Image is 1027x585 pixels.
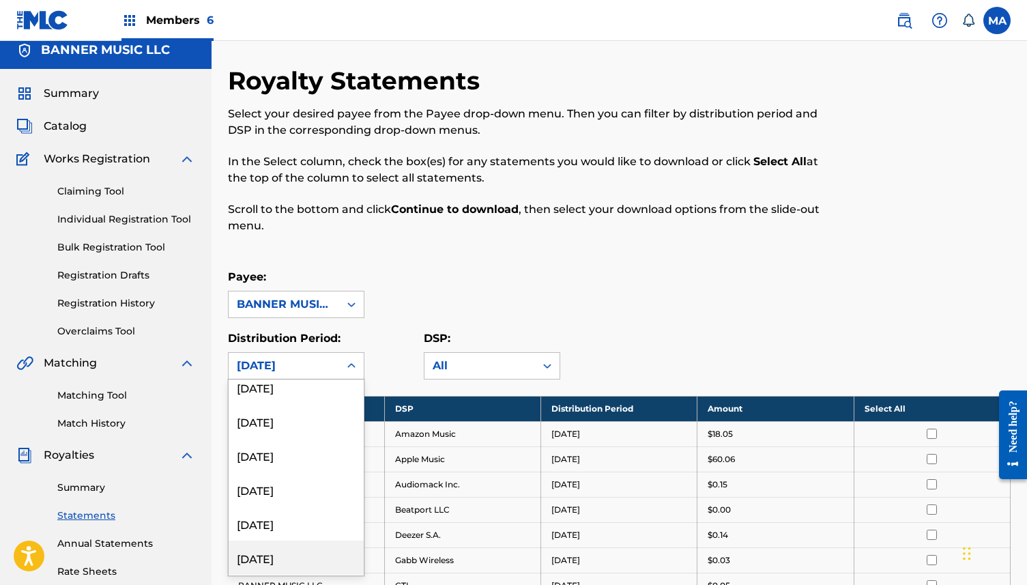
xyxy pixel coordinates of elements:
[228,201,830,234] p: Scroll to the bottom and click , then select your download options from the slide-out menu.
[16,355,33,371] img: Matching
[57,240,195,255] a: Bulk Registration Tool
[146,12,214,28] span: Members
[229,506,364,541] div: [DATE]
[229,541,364,575] div: [DATE]
[57,537,195,551] a: Annual Statements
[708,529,728,541] p: $0.14
[708,504,731,516] p: $0.00
[57,481,195,495] a: Summary
[989,380,1027,489] iframe: Resource Center
[959,519,1027,585] iframe: Chat Widget
[16,85,99,102] a: SummarySummary
[44,151,150,167] span: Works Registration
[229,438,364,472] div: [DATE]
[228,66,487,96] h2: Royalty Statements
[708,554,730,567] p: $0.03
[57,416,195,431] a: Match History
[44,447,94,463] span: Royalties
[384,421,540,446] td: Amazon Music
[229,370,364,404] div: [DATE]
[44,85,99,102] span: Summary
[384,446,540,472] td: Apple Music
[57,509,195,523] a: Statements
[228,106,830,139] p: Select your desired payee from the Payee drop-down menu. Then you can filter by distribution peri...
[207,14,214,27] span: 6
[961,14,975,27] div: Notifications
[433,358,527,374] div: All
[384,472,540,497] td: Audiomack Inc.
[237,296,331,313] div: BANNER MUSIC LLC
[384,396,540,421] th: DSP
[931,12,948,29] img: help
[44,118,87,134] span: Catalog
[228,154,830,186] p: In the Select column, check the box(es) for any statements you would like to download or click at...
[926,7,953,34] div: Help
[541,421,697,446] td: [DATE]
[16,118,33,134] img: Catalog
[983,7,1011,34] div: User Menu
[541,497,697,522] td: [DATE]
[44,355,97,371] span: Matching
[41,42,170,58] h5: BANNER MUSIC LLC
[391,203,519,216] strong: Continue to download
[753,155,807,168] strong: Select All
[228,332,341,345] label: Distribution Period:
[57,388,195,403] a: Matching Tool
[121,12,138,29] img: Top Rightsholders
[16,118,87,134] a: CatalogCatalog
[384,497,540,522] td: Beatport LLC
[57,296,195,311] a: Registration History
[229,472,364,506] div: [DATE]
[16,42,33,59] img: Accounts
[708,453,735,466] p: $60.06
[424,332,450,345] label: DSP:
[16,85,33,102] img: Summary
[228,270,266,283] label: Payee:
[541,547,697,573] td: [DATE]
[891,7,918,34] a: Public Search
[16,10,69,30] img: MLC Logo
[708,479,727,491] p: $0.15
[237,358,331,374] div: [DATE]
[708,428,733,440] p: $18.05
[384,522,540,547] td: Deezer S.A.
[57,565,195,579] a: Rate Sheets
[896,12,912,29] img: search
[229,404,364,438] div: [DATE]
[541,522,697,547] td: [DATE]
[384,547,540,573] td: Gabb Wireless
[179,447,195,463] img: expand
[16,151,34,167] img: Works Registration
[697,396,854,421] th: Amount
[541,446,697,472] td: [DATE]
[57,324,195,339] a: Overclaims Tool
[541,472,697,497] td: [DATE]
[57,212,195,227] a: Individual Registration Tool
[179,355,195,371] img: expand
[57,268,195,283] a: Registration Drafts
[179,151,195,167] img: expand
[57,184,195,199] a: Claiming Tool
[16,447,33,463] img: Royalties
[854,396,1010,421] th: Select All
[541,396,697,421] th: Distribution Period
[963,533,971,574] div: Drag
